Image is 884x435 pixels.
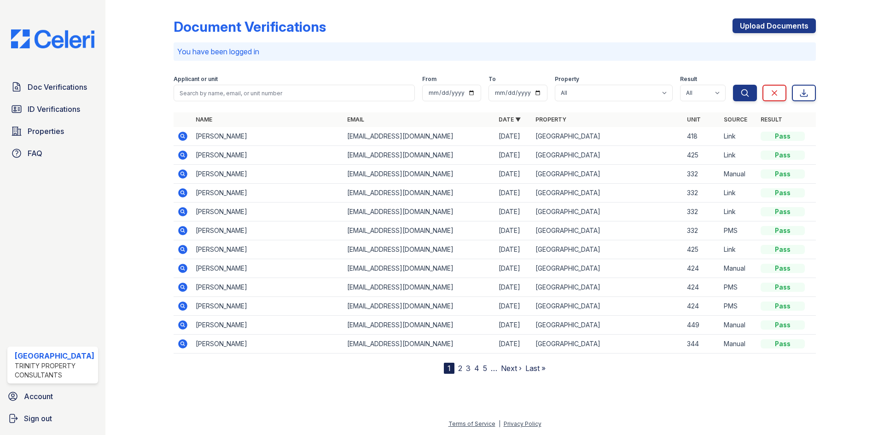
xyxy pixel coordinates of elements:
[720,240,757,259] td: Link
[720,127,757,146] td: Link
[7,100,98,118] a: ID Verifications
[192,127,343,146] td: [PERSON_NAME]
[532,221,683,240] td: [GEOGRAPHIC_DATA]
[192,240,343,259] td: [PERSON_NAME]
[499,116,521,123] a: Date ▼
[683,335,720,354] td: 344
[761,132,805,141] div: Pass
[720,221,757,240] td: PMS
[680,75,697,83] label: Result
[555,75,579,83] label: Property
[343,165,495,184] td: [EMAIL_ADDRESS][DOMAIN_NAME]
[7,122,98,140] a: Properties
[720,259,757,278] td: Manual
[532,146,683,165] td: [GEOGRAPHIC_DATA]
[720,335,757,354] td: Manual
[495,203,532,221] td: [DATE]
[532,259,683,278] td: [GEOGRAPHIC_DATA]
[444,363,454,374] div: 1
[499,420,500,427] div: |
[532,316,683,335] td: [GEOGRAPHIC_DATA]
[192,221,343,240] td: [PERSON_NAME]
[761,116,782,123] a: Result
[343,146,495,165] td: [EMAIL_ADDRESS][DOMAIN_NAME]
[761,226,805,235] div: Pass
[535,116,566,123] a: Property
[343,297,495,316] td: [EMAIL_ADDRESS][DOMAIN_NAME]
[28,81,87,93] span: Doc Verifications
[532,203,683,221] td: [GEOGRAPHIC_DATA]
[525,364,546,373] a: Last »
[733,18,816,33] a: Upload Documents
[343,127,495,146] td: [EMAIL_ADDRESS][DOMAIN_NAME]
[683,165,720,184] td: 332
[495,127,532,146] td: [DATE]
[343,335,495,354] td: [EMAIL_ADDRESS][DOMAIN_NAME]
[761,283,805,292] div: Pass
[683,127,720,146] td: 418
[466,364,471,373] a: 3
[483,364,487,373] a: 5
[495,221,532,240] td: [DATE]
[491,363,497,374] span: …
[24,391,53,402] span: Account
[761,264,805,273] div: Pass
[7,144,98,162] a: FAQ
[495,165,532,184] td: [DATE]
[343,240,495,259] td: [EMAIL_ADDRESS][DOMAIN_NAME]
[343,278,495,297] td: [EMAIL_ADDRESS][DOMAIN_NAME]
[720,203,757,221] td: Link
[347,116,364,123] a: Email
[343,221,495,240] td: [EMAIL_ADDRESS][DOMAIN_NAME]
[15,350,94,361] div: [GEOGRAPHIC_DATA]
[495,240,532,259] td: [DATE]
[761,302,805,311] div: Pass
[196,116,212,123] a: Name
[761,188,805,197] div: Pass
[192,203,343,221] td: [PERSON_NAME]
[687,116,701,123] a: Unit
[192,259,343,278] td: [PERSON_NAME]
[174,18,326,35] div: Document Verifications
[761,169,805,179] div: Pass
[174,75,218,83] label: Applicant or unit
[761,207,805,216] div: Pass
[7,78,98,96] a: Doc Verifications
[683,316,720,335] td: 449
[532,184,683,203] td: [GEOGRAPHIC_DATA]
[683,203,720,221] td: 332
[532,240,683,259] td: [GEOGRAPHIC_DATA]
[343,316,495,335] td: [EMAIL_ADDRESS][DOMAIN_NAME]
[192,184,343,203] td: [PERSON_NAME]
[24,413,52,424] span: Sign out
[4,409,102,428] a: Sign out
[192,297,343,316] td: [PERSON_NAME]
[495,184,532,203] td: [DATE]
[422,75,436,83] label: From
[720,146,757,165] td: Link
[720,316,757,335] td: Manual
[458,364,462,373] a: 2
[495,335,532,354] td: [DATE]
[495,259,532,278] td: [DATE]
[532,335,683,354] td: [GEOGRAPHIC_DATA]
[532,165,683,184] td: [GEOGRAPHIC_DATA]
[761,339,805,348] div: Pass
[177,46,812,57] p: You have been logged in
[4,387,102,406] a: Account
[720,165,757,184] td: Manual
[192,146,343,165] td: [PERSON_NAME]
[683,184,720,203] td: 332
[532,127,683,146] td: [GEOGRAPHIC_DATA]
[192,165,343,184] td: [PERSON_NAME]
[474,364,479,373] a: 4
[343,203,495,221] td: [EMAIL_ADDRESS][DOMAIN_NAME]
[28,104,80,115] span: ID Verifications
[761,151,805,160] div: Pass
[720,184,757,203] td: Link
[504,420,541,427] a: Privacy Policy
[720,297,757,316] td: PMS
[683,146,720,165] td: 425
[532,278,683,297] td: [GEOGRAPHIC_DATA]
